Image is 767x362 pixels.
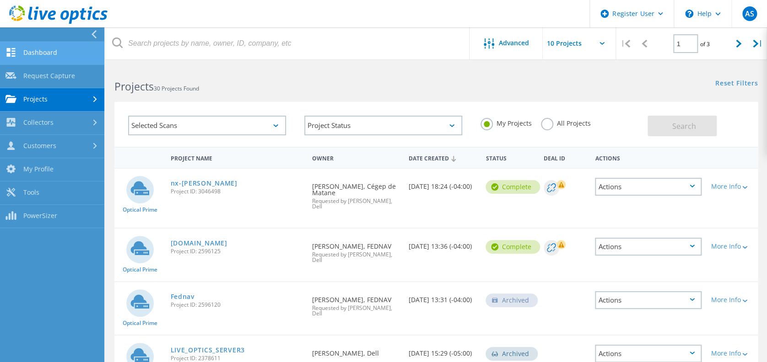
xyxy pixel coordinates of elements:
[486,293,538,307] div: Archived
[123,267,157,272] span: Optical Prime
[481,118,532,127] label: My Projects
[404,229,481,259] div: [DATE] 13:36 (-04:00)
[312,252,400,263] span: Requested by [PERSON_NAME], Dell
[308,229,404,272] div: [PERSON_NAME], FEDNAV
[170,356,302,361] span: Project ID: 2378611
[700,40,710,48] span: of 3
[312,305,400,316] span: Requested by [PERSON_NAME], Dell
[308,282,404,325] div: [PERSON_NAME], FEDNAV
[404,169,481,199] div: [DATE] 18:24 (-04:00)
[304,116,462,135] div: Project Status
[170,302,302,308] span: Project ID: 2596120
[404,149,481,166] div: Date Created
[123,207,157,213] span: Optical Prime
[128,116,286,135] div: Selected Scans
[499,40,529,46] span: Advanced
[590,149,706,166] div: Actions
[685,10,693,18] svg: \n
[166,149,307,166] div: Project Name
[170,293,194,300] a: Fednav
[170,189,302,194] span: Project ID: 3046498
[486,180,540,194] div: Complete
[481,149,539,166] div: Status
[170,249,302,254] span: Project ID: 2596125
[312,198,400,209] span: Requested by [PERSON_NAME], Dell
[486,347,538,361] div: Archived
[486,240,540,254] div: Complete
[672,121,696,131] span: Search
[170,347,244,353] a: LIVE_OPTICS_SERVER3
[9,19,108,26] a: Live Optics Dashboard
[711,350,753,357] div: More Info
[595,291,702,309] div: Actions
[170,240,227,246] a: [DOMAIN_NAME]
[748,27,767,60] div: |
[595,178,702,196] div: Actions
[105,27,470,59] input: Search projects by name, owner, ID, company, etc
[170,180,237,186] a: nx-[PERSON_NAME]
[648,116,717,136] button: Search
[745,10,754,17] span: AS
[308,149,404,166] div: Owner
[539,149,590,166] div: Deal Id
[541,118,591,127] label: All Projects
[715,80,758,88] a: Reset Filters
[404,282,481,312] div: [DATE] 13:31 (-04:00)
[711,183,753,190] div: More Info
[711,297,753,303] div: More Info
[616,27,635,60] div: |
[711,243,753,250] div: More Info
[114,79,154,94] b: Projects
[308,169,404,218] div: [PERSON_NAME], Cégep de Matane
[154,85,199,92] span: 30 Projects Found
[123,320,157,326] span: Optical Prime
[595,238,702,256] div: Actions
